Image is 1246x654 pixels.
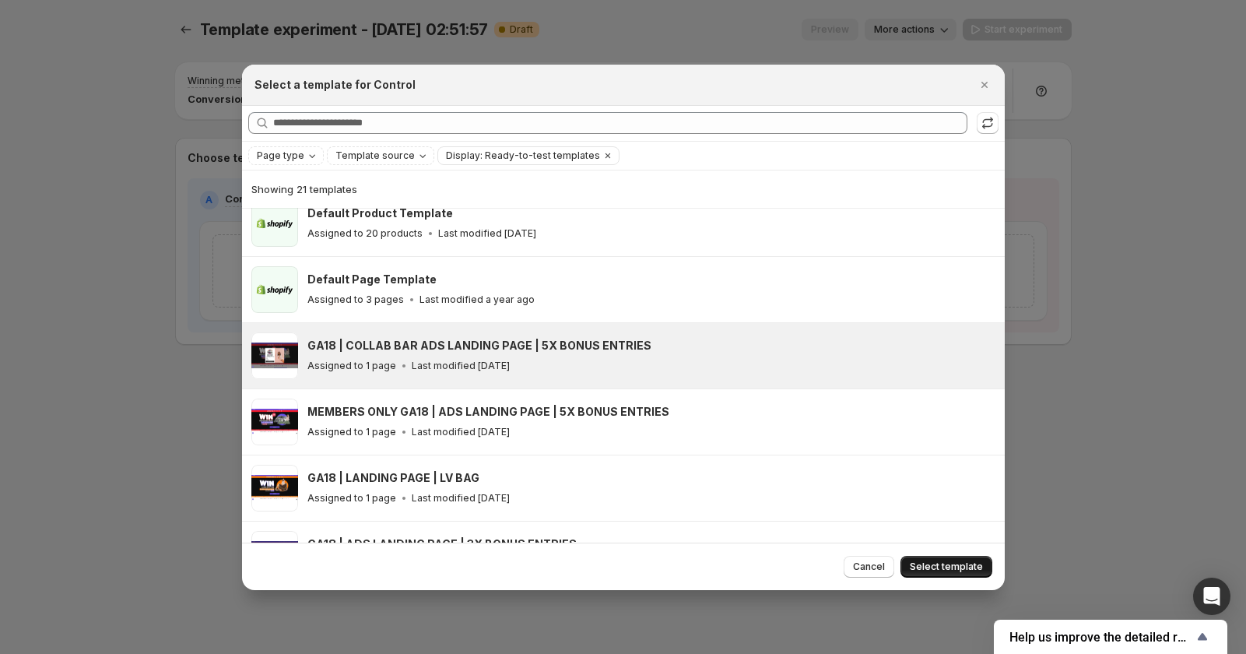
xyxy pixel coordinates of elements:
h3: GA18 | ADS LANDING PAGE | 3X BONUS ENTRIES [307,536,577,552]
h3: GA18 | COLLAB BAR ADS LANDING PAGE | 5X BONUS ENTRIES [307,338,651,353]
p: Last modified [DATE] [412,492,510,505]
p: Last modified [DATE] [412,426,510,438]
span: Help us improve the detailed report for A/B campaigns [1009,630,1193,645]
p: Last modified [DATE] [412,360,510,372]
span: Display: Ready-to-test templates [446,149,600,162]
p: Last modified [DATE] [438,227,536,240]
span: Page type [257,149,304,162]
button: Clear [600,147,616,164]
span: Showing 21 templates [251,183,357,195]
button: Template source [328,147,433,164]
button: Show survey - Help us improve the detailed report for A/B campaigns [1009,628,1212,646]
span: Select template [910,561,983,573]
h3: Default Page Template [307,272,437,287]
span: Cancel [853,561,885,573]
button: Select template [900,556,992,578]
h3: MEMBERS ONLY GA18 | ADS LANDING PAGE | 5X BONUS ENTRIES [307,404,669,420]
p: Assigned to 1 page [307,360,396,372]
h2: Select a template for Control [254,77,416,93]
p: Assigned to 3 pages [307,294,404,306]
h3: Default Product Template [307,206,453,221]
p: Assigned to 20 products [307,227,423,240]
button: Display: Ready-to-test templates [438,147,600,164]
button: Close [974,74,995,96]
span: Template source [335,149,415,162]
img: Default Page Template [251,266,298,313]
p: Last modified a year ago [419,294,535,306]
h3: GA18 | LANDING PAGE | LV BAG [307,470,479,486]
button: Cancel [844,556,894,578]
div: Open Intercom Messenger [1193,578,1230,615]
p: Assigned to 1 page [307,492,396,505]
p: Assigned to 1 page [307,426,396,438]
button: Page type [249,147,323,164]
